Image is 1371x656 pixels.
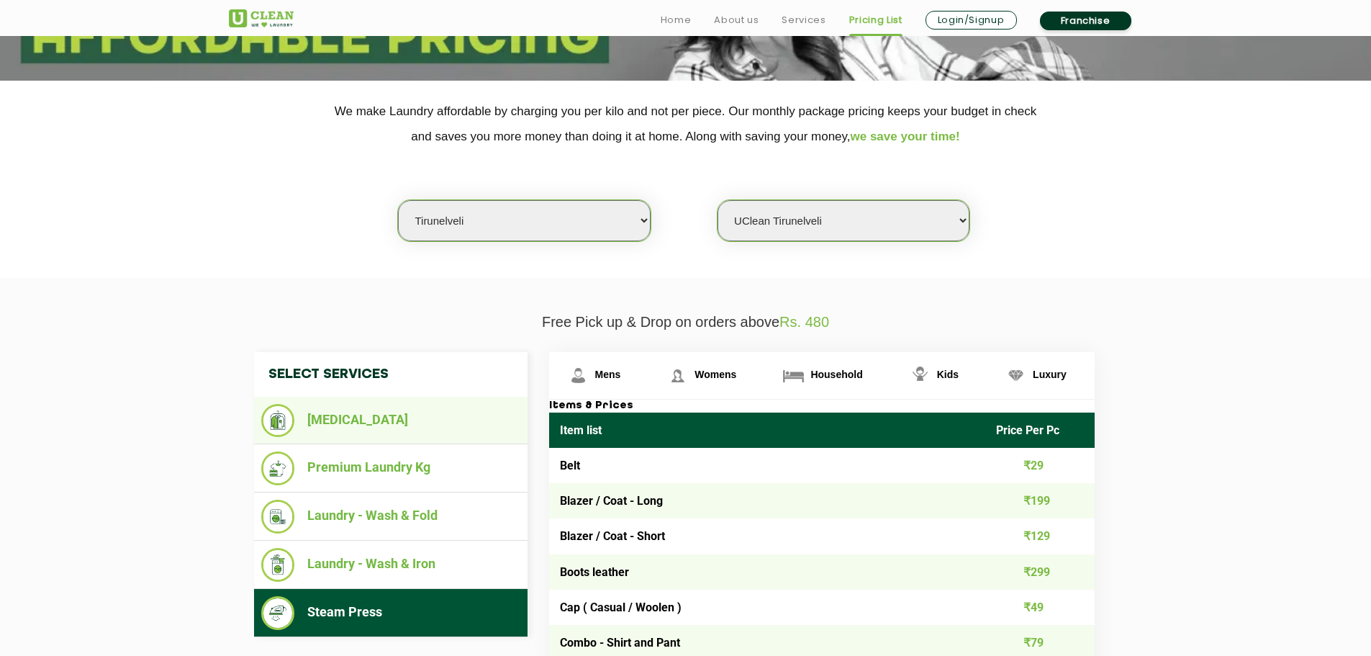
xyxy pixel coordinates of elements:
img: Steam Press [261,596,295,630]
li: Steam Press [261,596,520,630]
a: Services [782,12,825,29]
a: About us [714,12,759,29]
td: ₹299 [985,554,1095,590]
span: Luxury [1033,369,1067,380]
span: Kids [937,369,959,380]
th: Item list [549,413,986,448]
li: Laundry - Wash & Iron [261,548,520,582]
td: ₹129 [985,518,1095,554]
td: ₹199 [985,483,1095,518]
li: Laundry - Wash & Fold [261,500,520,534]
td: Cap ( Casual / Woolen ) [549,590,986,625]
img: Kids [908,363,933,388]
p: Free Pick up & Drop on orders above [229,314,1143,331]
th: Price Per Pc [985,413,1095,448]
span: Womens [694,369,736,380]
a: Home [661,12,692,29]
img: Premium Laundry Kg [261,451,295,485]
img: Mens [566,363,591,388]
li: Premium Laundry Kg [261,451,520,485]
img: Womens [665,363,690,388]
span: we save your time! [851,130,960,143]
td: ₹29 [985,448,1095,483]
td: Boots leather [549,554,986,590]
span: Household [810,369,862,380]
p: We make Laundry affordable by charging you per kilo and not per piece. Our monthly package pricin... [229,99,1143,149]
img: Dry Cleaning [261,404,295,437]
td: Blazer / Coat - Long [549,483,986,518]
a: Franchise [1040,12,1131,30]
li: [MEDICAL_DATA] [261,404,520,437]
span: Rs. 480 [779,314,829,330]
img: Laundry - Wash & Iron [261,548,295,582]
td: Blazer / Coat - Short [549,518,986,554]
a: Login/Signup [926,11,1017,30]
h3: Items & Prices [549,400,1095,413]
td: Belt [549,448,986,483]
img: Household [781,363,806,388]
img: Luxury [1003,363,1028,388]
img: Laundry - Wash & Fold [261,500,295,534]
span: Mens [595,369,621,380]
td: ₹49 [985,590,1095,625]
h4: Select Services [254,352,528,397]
a: Pricing List [849,12,902,29]
img: UClean Laundry and Dry Cleaning [229,9,294,27]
